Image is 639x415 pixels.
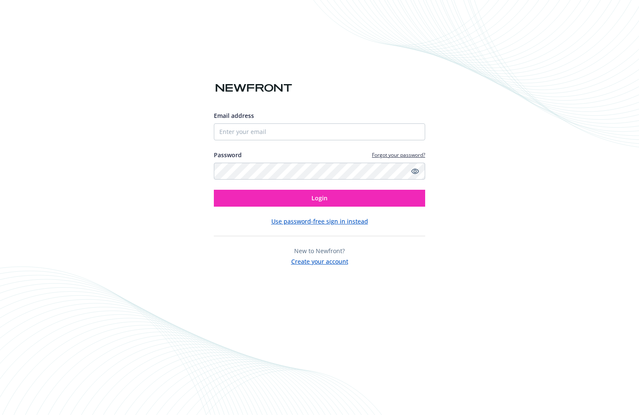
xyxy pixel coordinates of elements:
[214,190,425,207] button: Login
[214,123,425,140] input: Enter your email
[311,194,328,202] span: Login
[214,81,294,96] img: Newfront logo
[214,112,254,120] span: Email address
[372,151,425,158] a: Forgot your password?
[294,247,345,255] span: New to Newfront?
[214,150,242,159] label: Password
[271,217,368,226] button: Use password-free sign in instead
[214,163,425,180] input: Enter your password
[410,166,420,176] a: Show password
[291,255,348,266] button: Create your account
